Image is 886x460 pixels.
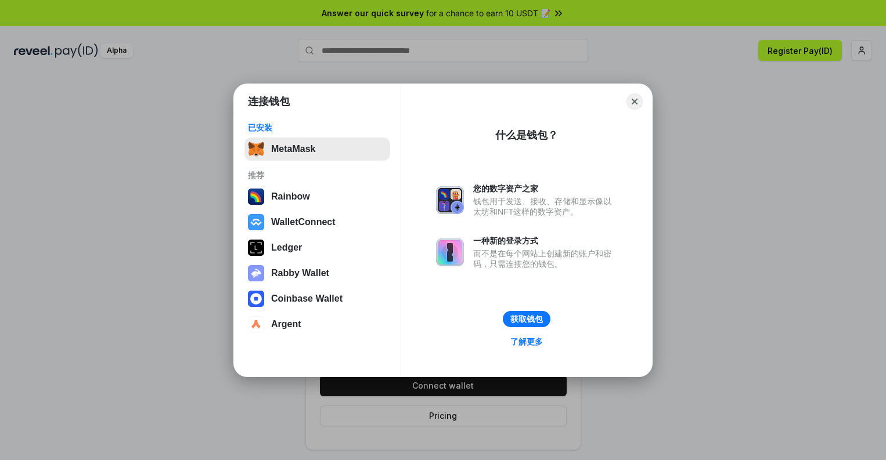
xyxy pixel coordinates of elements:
button: Rainbow [244,185,390,208]
img: svg+xml,%3Csvg%20width%3D%2228%22%20height%3D%2228%22%20viewBox%3D%220%200%2028%2028%22%20fill%3D... [248,291,264,307]
div: Rainbow [271,191,310,202]
button: Rabby Wallet [244,262,390,285]
div: 一种新的登录方式 [473,236,617,246]
div: Rabby Wallet [271,268,329,278]
button: Coinbase Wallet [244,287,390,310]
img: svg+xml,%3Csvg%20xmlns%3D%22http%3A%2F%2Fwww.w3.org%2F2000%2Fsvg%22%20fill%3D%22none%22%20viewBox... [436,238,464,266]
div: 推荐 [248,170,387,180]
img: svg+xml,%3Csvg%20xmlns%3D%22http%3A%2F%2Fwww.w3.org%2F2000%2Fsvg%22%20fill%3D%22none%22%20viewBox... [248,265,264,281]
div: 您的数字资产之家 [473,183,617,194]
div: 已安装 [248,122,387,133]
button: Argent [244,313,390,336]
button: Close [626,93,643,110]
img: svg+xml,%3Csvg%20width%3D%2228%22%20height%3D%2228%22%20viewBox%3D%220%200%2028%2028%22%20fill%3D... [248,316,264,332]
div: 了解更多 [510,336,543,347]
div: 获取钱包 [510,314,543,324]
a: 了解更多 [503,334,550,349]
button: 获取钱包 [503,311,550,327]
div: Ledger [271,242,302,253]
button: MetaMask [244,137,390,161]
div: 而不是在每个网站上创建新的账户和密码，只需连接您的钱包。 [473,248,617,269]
img: svg+xml,%3Csvg%20fill%3D%22none%22%20height%3D%2233%22%20viewBox%3D%220%200%2035%2033%22%20width%... [248,141,264,157]
button: Ledger [244,236,390,259]
h1: 连接钱包 [248,95,290,108]
button: WalletConnect [244,211,390,234]
img: svg+xml,%3Csvg%20width%3D%2228%22%20height%3D%2228%22%20viewBox%3D%220%200%2028%2028%22%20fill%3D... [248,214,264,230]
div: MetaMask [271,144,315,154]
img: svg+xml,%3Csvg%20xmlns%3D%22http%3A%2F%2Fwww.w3.org%2F2000%2Fsvg%22%20width%3D%2228%22%20height%3... [248,240,264,256]
img: svg+xml,%3Csvg%20width%3D%22120%22%20height%3D%22120%22%20viewBox%3D%220%200%20120%20120%22%20fil... [248,189,264,205]
div: Coinbase Wallet [271,294,343,304]
img: svg+xml,%3Csvg%20xmlns%3D%22http%3A%2F%2Fwww.w3.org%2F2000%2Fsvg%22%20fill%3D%22none%22%20viewBox... [436,186,464,214]
div: 钱包用于发送、接收、存储和显示像以太坊和NFT这样的数字资产。 [473,196,617,217]
div: Argent [271,319,301,329]
div: 什么是钱包？ [495,128,558,142]
div: WalletConnect [271,217,336,227]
